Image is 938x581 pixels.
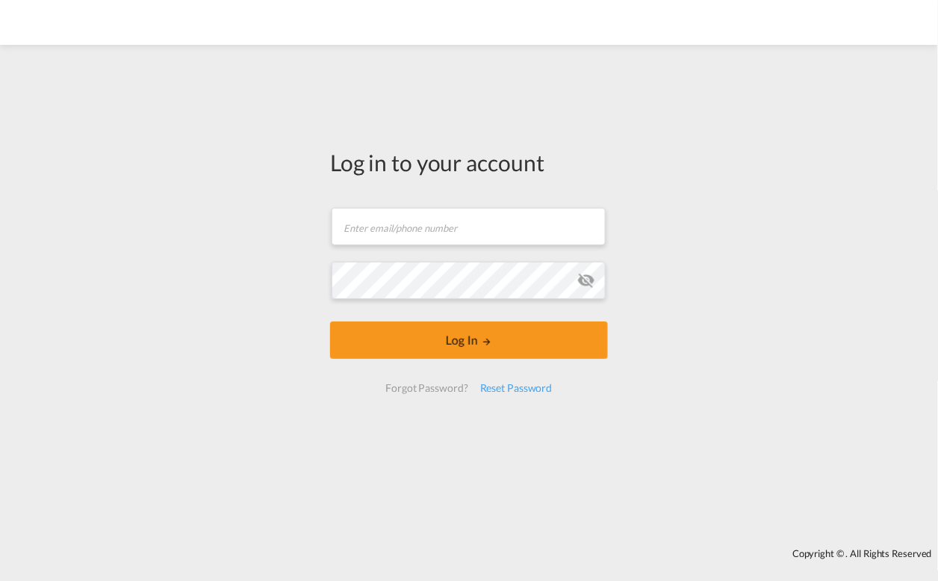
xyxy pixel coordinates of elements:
[379,375,473,402] div: Forgot Password?
[330,147,608,178] div: Log in to your account
[332,208,606,245] input: Enter email/phone number
[330,322,608,359] button: LOGIN
[474,375,559,402] div: Reset Password
[577,271,595,289] md-icon: icon-eye-off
